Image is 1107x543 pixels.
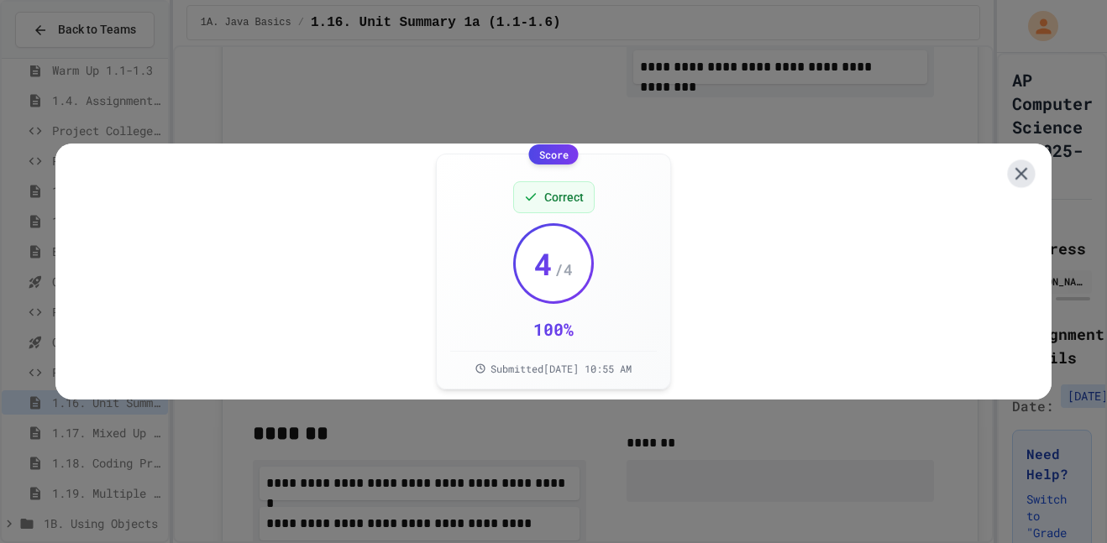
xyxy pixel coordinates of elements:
[554,258,573,281] span: / 4
[533,317,574,341] div: 100 %
[529,144,579,164] div: Score
[544,189,584,206] span: Correct
[491,362,632,375] span: Submitted [DATE] 10:55 AM
[534,247,553,280] span: 4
